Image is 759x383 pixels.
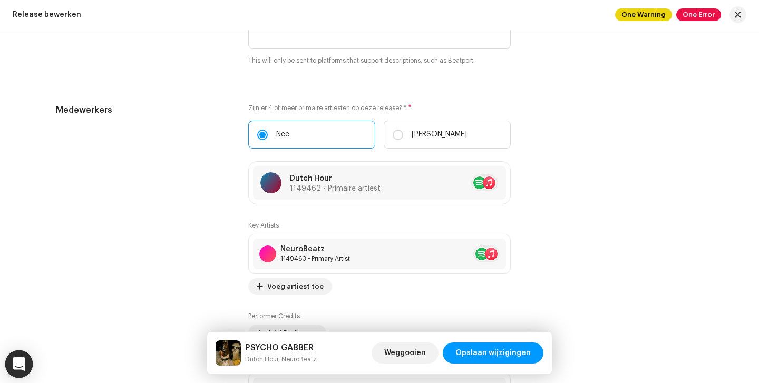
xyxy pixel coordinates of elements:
span: Voeg artiest toe [267,276,324,297]
label: Key Artists [248,221,279,230]
button: Voeg artiest toe [248,278,332,295]
button: Opslaan wijzigingen [443,342,543,364]
div: Primary Artist [280,254,350,263]
div: Open Intercom Messenger [5,350,33,378]
p: Nee [276,129,289,140]
label: Performer Credits [248,312,300,320]
p: Dutch Hour [290,173,381,184]
h5: Medewerkers [56,104,231,116]
span: Opslaan wijzigingen [455,342,531,364]
img: c9d93920-7e77-4090-98b4-a939425ecd91 [216,340,241,366]
span: 1149462 • Primaire artiest [290,185,381,192]
button: Add Performer [248,325,326,341]
small: This will only be sent to platforms that support descriptions, such as Beatport. [248,55,511,66]
small: PSYCHO GABBER [245,354,317,365]
button: Weggooien [372,342,439,364]
label: Zijn er 4 of meer primaire artiesten op deze release? * [248,104,511,112]
span: Weggooien [384,342,426,364]
p: [PERSON_NAME] [412,129,467,140]
h5: PSYCHO GABBER [245,341,317,354]
div: NeuroBeatz [280,245,350,253]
